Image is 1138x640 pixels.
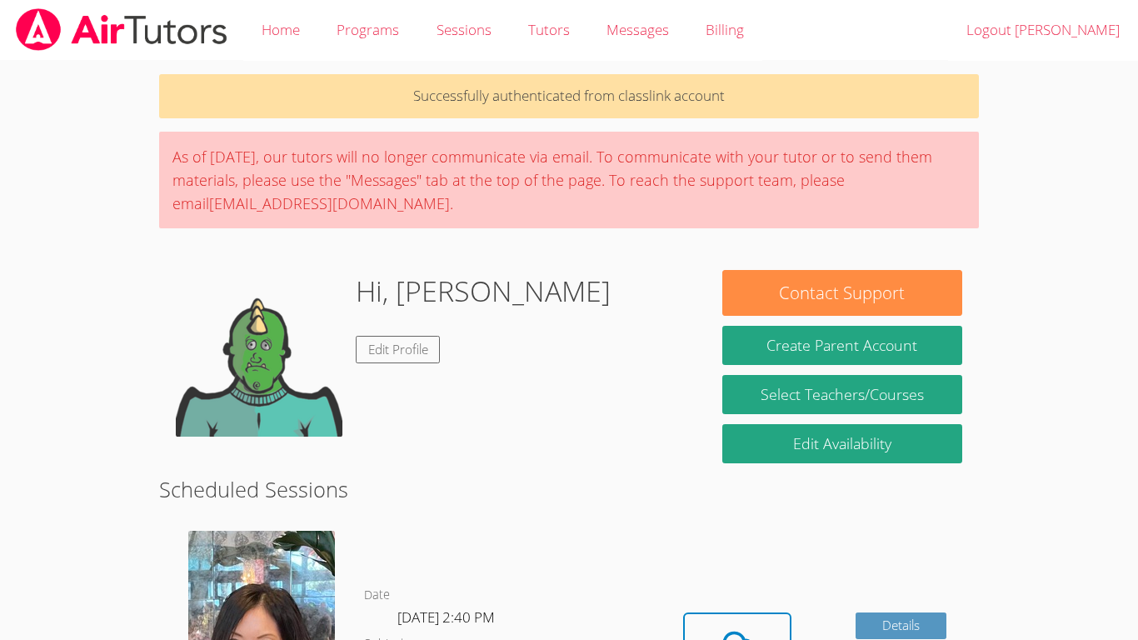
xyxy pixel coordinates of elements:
div: As of [DATE], our tutors will no longer communicate via email. To communicate with your tutor or ... [159,132,979,228]
img: default.png [176,270,342,437]
h2: Scheduled Sessions [159,473,979,505]
p: Successfully authenticated from classlink account [159,74,979,118]
span: [DATE] 2:40 PM [397,607,495,627]
button: Contact Support [722,270,962,316]
img: airtutors_banner-c4298cdbf04f3fff15de1276eac7730deb9818008684d7c2e4769d2f7ddbe033.png [14,8,229,51]
span: Messages [606,20,669,39]
dt: Date [364,585,390,606]
a: Edit Profile [356,336,441,363]
a: Details [856,612,947,640]
button: Create Parent Account [722,326,962,365]
a: Select Teachers/Courses [722,375,962,414]
h1: Hi, [PERSON_NAME] [356,270,611,312]
a: Edit Availability [722,424,962,463]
